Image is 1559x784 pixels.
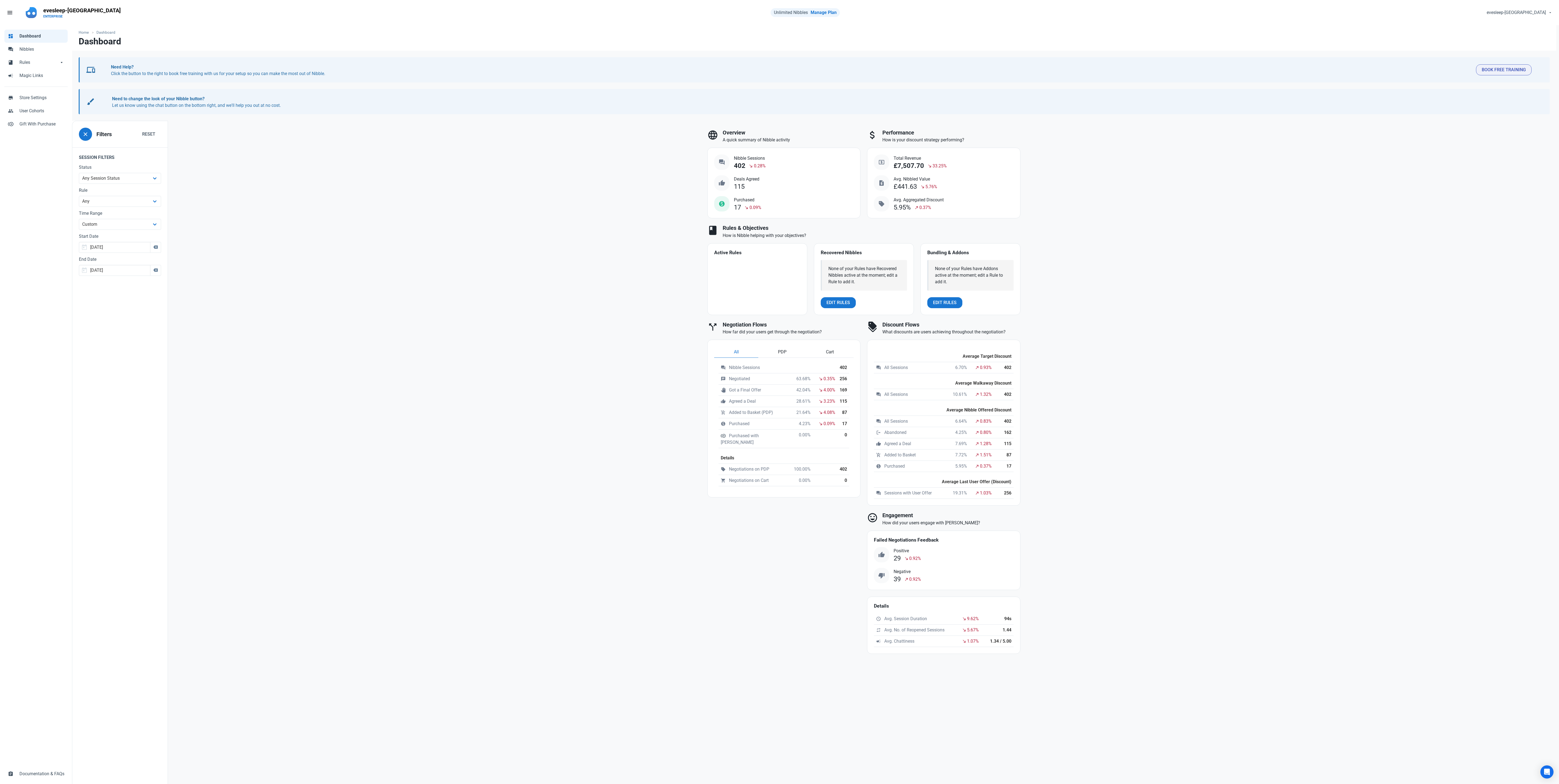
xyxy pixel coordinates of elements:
span: book [8,59,13,65]
span: south_east [819,422,823,426]
span: south_east [920,185,925,189]
span: south_east [749,164,753,168]
span: Avg. Nibbled Value [894,176,937,182]
a: campaignMagic Links [4,69,68,82]
span: assignment [8,771,13,776]
th: 94s [984,613,1013,625]
span: thumb_down [878,572,885,579]
span: Magic Links [19,72,64,79]
span: control_point_duplicate [8,121,13,126]
span: 1.32% [980,391,992,398]
td: 21.64% [792,407,813,418]
th: 402 [999,416,1013,427]
label: Rule [79,187,161,194]
span: 0.37% [919,204,931,211]
td: Sessions with User Offer [874,488,947,499]
td: Added to Basket [874,450,947,461]
p: A quick summary of Nibble activity [723,137,861,143]
p: How is Nibble helping with your objectives? [723,232,1020,239]
span: Dashboard [19,33,64,39]
span: PDP [778,349,786,355]
span: 3.23% [823,398,835,405]
span: south_east [819,388,823,392]
td: 19.31% [947,488,969,499]
span: campaign [8,72,13,78]
span: 33.25% [932,163,947,169]
span: north_east [975,464,979,468]
th: 17 [837,418,849,430]
span: brush [86,97,95,106]
span: request_quote [878,180,885,186]
td: 4.25% [947,427,969,438]
th: Average Nibble Offered Discount [874,400,1014,416]
h3: Discount Flows [882,322,1020,328]
div: None of your Rules have Addons active at the moment; edit a Rule to add it. [935,265,1007,285]
a: forumNibbles [4,43,68,56]
span: discount [867,322,878,333]
span: evesleep-[GEOGRAPHIC_DATA] [1487,9,1546,16]
span: north_east [975,365,979,370]
p: Let us know using the chat button on the bottom right, and we'll help you out at no cost. [112,96,1526,109]
th: 402 [837,464,849,475]
span: thumb_up [721,399,726,404]
span: north_east [975,430,979,435]
span: south_east [819,377,823,381]
div: Open Intercom Messenger [1540,765,1554,779]
a: storeStore Settings [4,91,68,104]
span: north_east [975,419,979,424]
span: local_atm [878,159,885,165]
span: monetization_on [876,464,881,469]
span: north_east [914,205,919,210]
a: evesleep-[GEOGRAPHIC_DATA]ENTERPRISE [40,4,124,21]
span: store [8,95,13,100]
th: 87 [837,407,849,418]
span: Edit Rules [933,299,957,306]
span: repeat [876,628,881,633]
span: question_answer [876,365,881,370]
h1: Dashboard [79,36,121,46]
div: £441.63 [894,183,917,190]
a: Manage Plan [811,10,837,15]
input: Start Date [79,242,150,253]
p: ENTERPRISE [43,14,121,19]
span: 0.28% [754,163,766,169]
p: How did your users engage with [PERSON_NAME]? [882,520,1020,526]
td: Agreed a Deal [719,396,792,407]
div: 5.95% [894,204,911,211]
span: arrow_drop_down [59,59,64,65]
td: 6.70% [947,362,969,373]
span: south_east [904,556,909,561]
h4: Bundling & Addons [927,250,1014,256]
h4: Active Rules [714,250,800,256]
span: Purchased [734,197,761,203]
span: Nibble Sessions [734,155,766,162]
th: 17 [999,461,1013,472]
span: Book Free Training [1482,67,1526,73]
td: Added to Basket (PDP) [719,407,792,418]
button: Reset [136,129,161,140]
th: 115 [837,396,849,407]
span: add_shopping_cart [721,410,726,415]
td: 28.61% [792,396,813,407]
span: logout [876,430,881,435]
th: 256 [999,488,1013,499]
span: 0.09% [823,420,835,427]
span: Positive [894,548,921,554]
span: Rules [19,59,59,66]
span: question_answer [719,159,725,165]
td: 63.68% [792,373,813,385]
label: Start Date [79,233,161,240]
a: assignmentDocumentation & FAQs [4,767,68,780]
h3: Filters [96,131,112,138]
span: 1.07% [967,638,979,645]
td: 7.69% [947,438,969,450]
td: 4.23% [792,418,813,430]
h3: Overview [723,130,861,136]
span: north_east [975,491,979,495]
a: Home [79,30,91,35]
td: Avg. Session Duration [874,613,956,625]
p: What discounts are users achieving throughout the negotiation? [882,329,1020,335]
td: Agreed a Deal [874,438,947,450]
span: sell [878,201,885,207]
th: 87 [999,450,1013,461]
